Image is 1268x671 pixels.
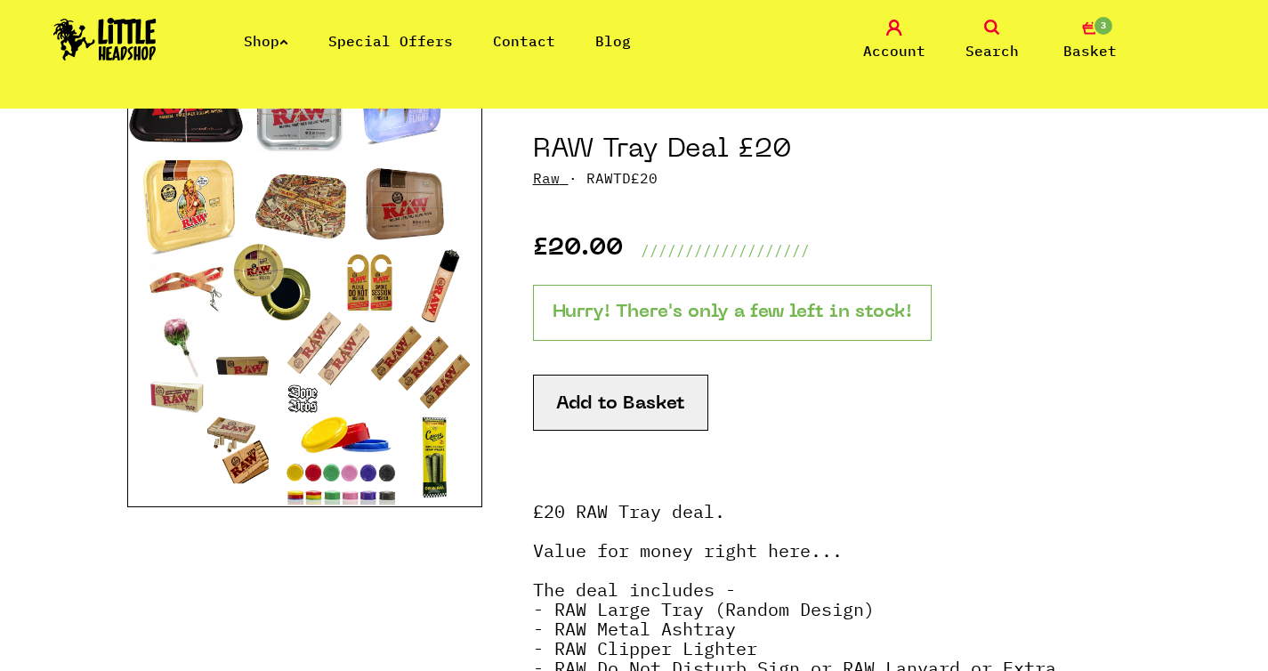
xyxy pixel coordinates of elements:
[244,32,288,50] a: Shop
[127,62,482,507] img: RAW Tray Deal £20
[533,167,1142,189] p: · RAWTD£20
[533,133,1142,167] h1: RAW Tray Deal £20
[533,285,932,341] p: Hurry! There's only a few left in stock!
[533,169,560,187] a: Raw
[533,375,708,431] button: Add to Basket
[493,32,555,50] a: Contact
[328,32,453,50] a: Special Offers
[1046,20,1135,61] a: 3 Basket
[641,239,810,261] p: ///////////////////
[533,239,623,261] p: £20.00
[1093,15,1114,36] span: 3
[53,18,157,61] img: Little Head Shop Logo
[863,40,925,61] span: Account
[1063,40,1117,61] span: Basket
[948,20,1037,61] a: Search
[595,32,631,50] a: Blog
[965,40,1019,61] span: Search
